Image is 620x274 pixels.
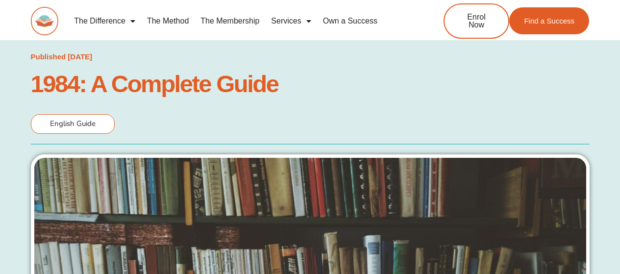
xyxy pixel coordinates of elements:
[459,13,494,29] span: Enrol Now
[317,10,383,32] a: Own a Success
[31,50,93,64] a: Published [DATE]
[509,7,589,34] a: Find a Success
[50,119,96,128] span: English Guide
[524,17,574,25] span: Find a Success
[141,10,195,32] a: The Method
[444,3,509,39] a: Enrol Now
[68,10,411,32] nav: Menu
[68,52,92,61] time: [DATE]
[265,10,317,32] a: Services
[68,10,141,32] a: The Difference
[195,10,265,32] a: The Membership
[31,52,66,61] span: Published
[31,73,590,95] h1: 1984: A Complete Guide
